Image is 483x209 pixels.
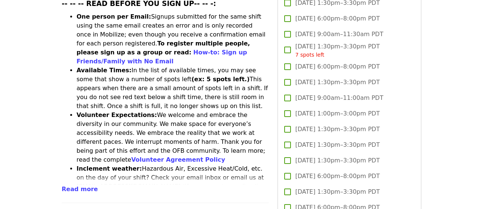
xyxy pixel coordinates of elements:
[295,62,380,71] span: [DATE] 6:00pm–8:00pm PDT
[295,52,324,58] span: 7 spots left
[77,49,247,65] a: How-to: Sign up Friends/Family with No Email
[77,13,151,20] strong: One person per Email:
[131,156,225,163] a: Volunteer Agreement Policy
[77,164,269,209] li: Hazardous Air, Excessive Heat/Cold, etc. on the day of your shift? Check your email inbox or emai...
[191,76,249,83] strong: (ex: 5 spots left.)
[295,78,380,87] span: [DATE] 1:30pm–3:30pm PDT
[295,156,380,165] span: [DATE] 1:30pm–3:30pm PDT
[77,111,269,164] li: We welcome and embrace the diversity in our community. We make space for everyone’s accessibility...
[295,42,380,59] span: [DATE] 1:30pm–3:30pm PDT
[77,111,157,118] strong: Volunteer Expectations:
[62,186,98,193] span: Read more
[295,30,383,39] span: [DATE] 9:00am–11:30am PDT
[62,185,98,194] button: Read more
[295,187,380,196] span: [DATE] 1:30pm–3:30pm PDT
[295,94,383,102] span: [DATE] 9:00am–11:00am PDT
[77,66,269,111] li: In the list of available times, you may see some that show a number of spots left This appears wh...
[295,109,380,118] span: [DATE] 1:00pm–3:00pm PDT
[77,40,250,56] strong: To register multiple people, please sign up as a group or read:
[295,14,380,23] span: [DATE] 6:00pm–8:00pm PDT
[295,140,380,149] span: [DATE] 1:30pm–3:30pm PDT
[77,12,269,66] li: Signups submitted for the same shift using the same email creates an error and is only recorded o...
[77,165,142,172] strong: Inclement weather:
[77,67,132,74] strong: Available Times:
[295,172,380,181] span: [DATE] 6:00pm–8:00pm PDT
[295,125,380,134] span: [DATE] 1:30pm–3:30pm PDT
